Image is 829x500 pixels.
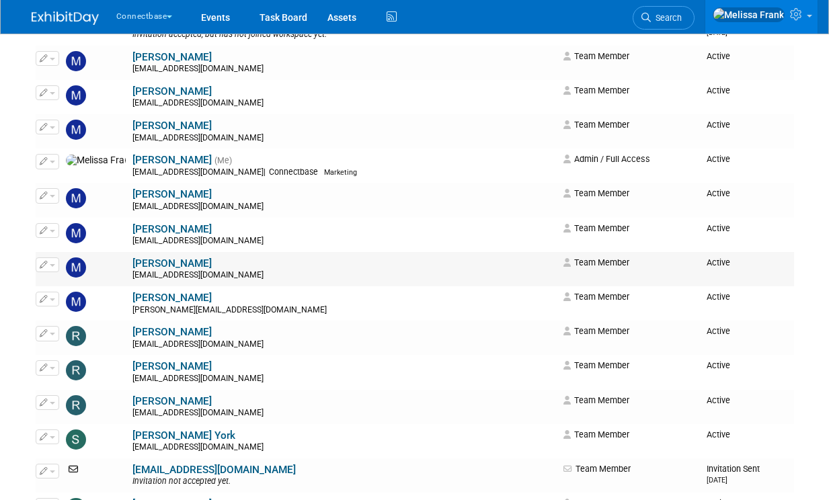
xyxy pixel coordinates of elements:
span: Team Member [563,360,629,370]
img: Matt Clark [66,120,86,140]
div: [EMAIL_ADDRESS][DOMAIN_NAME] [132,270,555,281]
div: [EMAIL_ADDRESS][DOMAIN_NAME] [132,98,555,109]
span: | [264,167,266,177]
a: [PERSON_NAME] [132,188,212,200]
div: Invitation accepted, but has not joined workspace yet. [132,30,555,40]
span: Team Member [563,429,629,440]
img: Ryan Williams [66,395,86,415]
span: Active [707,360,730,370]
a: [PERSON_NAME] [132,360,212,372]
img: RICHARD LEVINE [66,326,86,346]
span: Team Member [563,326,629,336]
div: [EMAIL_ADDRESS][DOMAIN_NAME] [132,442,555,453]
span: Active [707,257,730,267]
span: Active [707,223,730,233]
a: [PERSON_NAME] York [132,429,235,442]
span: Active [707,154,730,164]
span: Team Member [563,395,629,405]
span: Team Member [563,188,629,198]
span: Connectbase [266,167,322,177]
a: [PERSON_NAME] [132,51,212,63]
span: Marketing [324,168,357,177]
div: [EMAIL_ADDRESS][DOMAIN_NAME] [132,339,555,350]
img: Melissa Frank [713,7,785,22]
img: Maria Sterck [66,51,86,71]
span: (Me) [214,156,232,165]
a: [PERSON_NAME] [132,257,212,269]
div: [EMAIL_ADDRESS][DOMAIN_NAME] [132,374,555,384]
span: Active [707,395,730,405]
small: [DATE] [707,476,727,485]
span: Invitation Sent [707,464,760,485]
img: Michela Castiglioni [66,223,86,243]
span: Active [707,292,730,302]
a: [PERSON_NAME] [132,223,212,235]
span: Active [707,429,730,440]
div: [PERSON_NAME][EMAIL_ADDRESS][DOMAIN_NAME] [132,305,555,316]
img: Melissa Frank [66,155,126,167]
a: [PERSON_NAME] [132,292,212,304]
div: [EMAIL_ADDRESS][DOMAIN_NAME] [132,236,555,247]
img: Mike Oser [66,292,86,312]
span: Team Member [563,464,631,474]
span: Active [707,85,730,95]
a: [PERSON_NAME] [132,326,212,338]
span: Team Member [563,51,629,61]
span: Active [707,120,730,130]
span: Team Member [563,257,629,267]
a: [PERSON_NAME] [132,154,212,166]
div: [EMAIL_ADDRESS][DOMAIN_NAME] [132,167,555,178]
img: Mike Berman [66,257,86,278]
span: Team Member [563,120,629,130]
a: [PERSON_NAME] [132,395,212,407]
span: Team Member [563,292,629,302]
a: [PERSON_NAME] [132,85,212,97]
div: [EMAIL_ADDRESS][DOMAIN_NAME] [132,133,555,144]
span: Search [651,13,682,23]
a: [PERSON_NAME] [132,120,212,132]
span: Admin / Full Access [563,154,650,164]
div: [EMAIL_ADDRESS][DOMAIN_NAME] [132,202,555,212]
a: [EMAIL_ADDRESS][DOMAIN_NAME] [132,464,296,476]
div: [EMAIL_ADDRESS][DOMAIN_NAME] [132,408,555,419]
a: Search [633,6,695,30]
img: ExhibitDay [32,11,99,25]
img: Michael Payne [66,188,86,208]
span: Active [707,51,730,61]
div: [EMAIL_ADDRESS][DOMAIN_NAME] [132,64,555,75]
img: Shivani York [66,429,86,450]
img: Roger Castillo [66,360,86,380]
span: Team Member [563,85,629,95]
span: Active [707,188,730,198]
div: Invitation not accepted yet. [132,476,555,487]
img: Mary Ann Rose [66,85,86,106]
span: Active [707,326,730,336]
span: Team Member [563,223,629,233]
